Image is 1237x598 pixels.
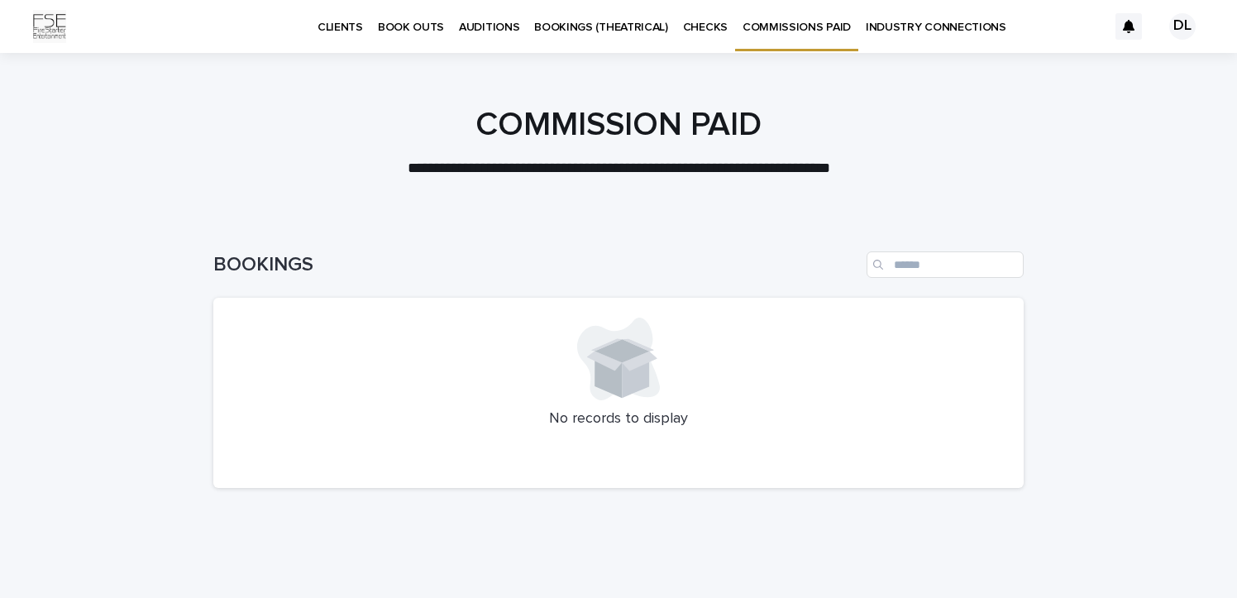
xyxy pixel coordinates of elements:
[213,105,1024,145] h1: COMMISSION PAID
[33,10,66,43] img: Km9EesSdRbS9ajqhBzyo
[213,253,860,277] h1: BOOKINGS
[233,410,1004,428] p: No records to display
[1169,13,1196,40] div: DL
[867,251,1024,278] input: Search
